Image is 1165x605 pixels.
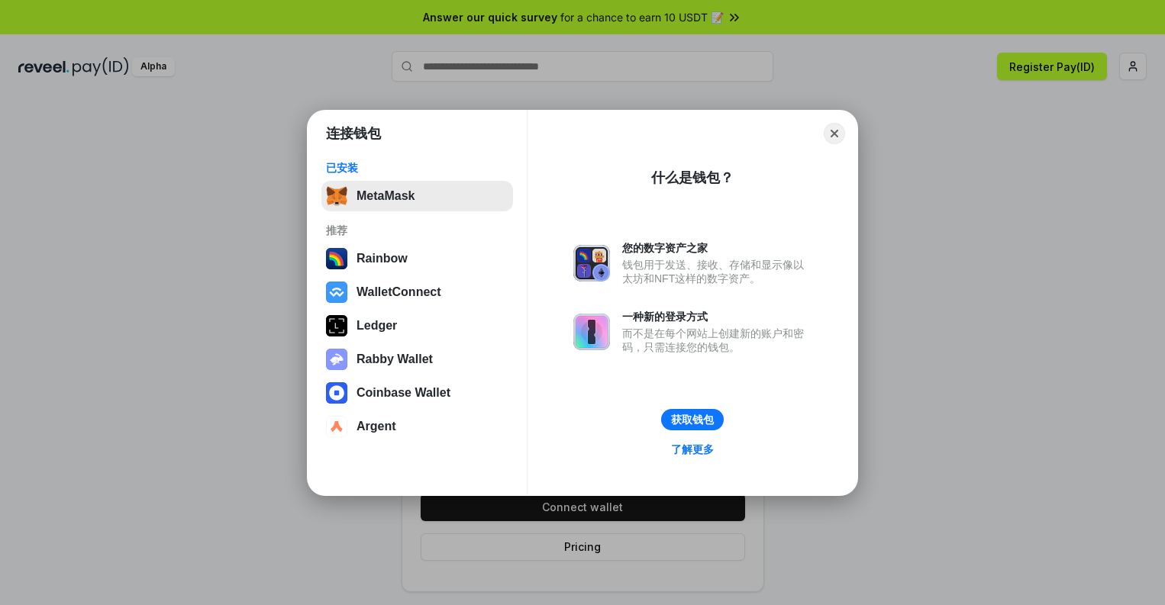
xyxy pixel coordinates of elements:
button: Rabby Wallet [321,344,513,375]
img: svg+xml,%3Csvg%20fill%3D%22none%22%20height%3D%2233%22%20viewBox%3D%220%200%2035%2033%22%20width%... [326,185,347,207]
div: WalletConnect [357,285,441,299]
div: Rainbow [357,252,408,265]
img: svg+xml,%3Csvg%20xmlns%3D%22http%3A%2F%2Fwww.w3.org%2F2000%2Fsvg%22%20fill%3D%22none%22%20viewBox... [573,314,610,350]
div: Coinbase Wallet [357,386,450,400]
button: Close [824,123,845,144]
img: svg+xml,%3Csvg%20width%3D%2228%22%20height%3D%2228%22%20viewBox%3D%220%200%2028%2028%22%20fill%3D... [326,416,347,437]
button: Rainbow [321,243,513,274]
a: 了解更多 [662,439,723,459]
button: MetaMask [321,181,513,211]
div: 钱包用于发送、接收、存储和显示像以太坊和NFT这样的数字资产。 [622,258,812,285]
img: svg+xml,%3Csvg%20xmlns%3D%22http%3A%2F%2Fwww.w3.org%2F2000%2Fsvg%22%20width%3D%2228%22%20height%3... [326,315,347,336]
img: svg+xml,%3Csvg%20width%3D%2228%22%20height%3D%2228%22%20viewBox%3D%220%200%2028%2028%22%20fill%3D... [326,382,347,404]
div: 而不是在每个网站上创建新的账户和密码，只需连接您的钱包。 [622,327,812,354]
img: svg+xml,%3Csvg%20xmlns%3D%22http%3A%2F%2Fwww.w3.org%2F2000%2Fsvg%22%20fill%3D%22none%22%20viewBox... [573,245,610,282]
div: 已安装 [326,161,508,175]
div: Argent [357,420,396,433]
button: 获取钱包 [661,409,724,430]
img: svg+xml,%3Csvg%20width%3D%2228%22%20height%3D%2228%22%20viewBox%3D%220%200%2028%2028%22%20fill%3D... [326,282,347,303]
div: 什么是钱包？ [651,169,734,187]
div: 了解更多 [671,442,714,456]
div: 一种新的登录方式 [622,310,812,323]
div: MetaMask [357,189,415,203]
div: 推荐 [326,224,508,237]
div: Rabby Wallet [357,352,433,366]
img: svg+xml,%3Csvg%20width%3D%22120%22%20height%3D%22120%22%20viewBox%3D%220%200%20120%20120%22%20fil... [326,248,347,269]
div: 获取钱包 [671,413,714,426]
button: Ledger [321,311,513,341]
button: Argent [321,411,513,442]
img: svg+xml,%3Csvg%20xmlns%3D%22http%3A%2F%2Fwww.w3.org%2F2000%2Fsvg%22%20fill%3D%22none%22%20viewBox... [326,349,347,370]
div: 您的数字资产之家 [622,241,812,255]
button: WalletConnect [321,277,513,307]
button: Coinbase Wallet [321,378,513,408]
h1: 连接钱包 [326,124,381,143]
div: Ledger [357,319,397,333]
